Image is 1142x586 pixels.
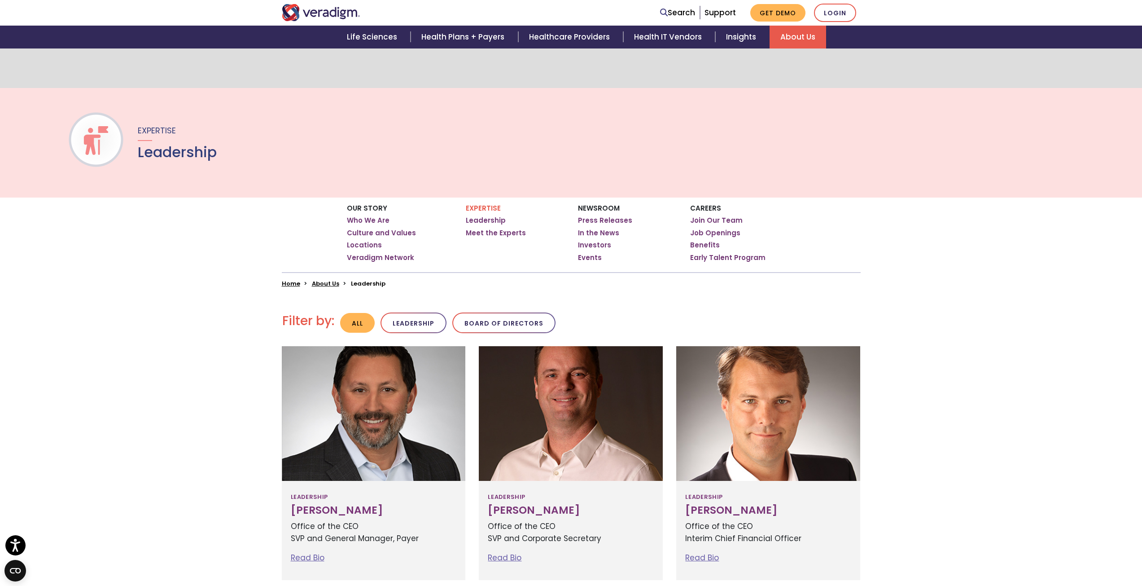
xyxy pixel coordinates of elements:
p: Office of the CEO SVP and General Manager, Payer [291,520,457,545]
a: About Us [312,279,339,288]
a: Login [814,4,856,22]
a: Locations [347,241,382,250]
a: Investors [578,241,611,250]
a: Veradigm Network [347,253,414,262]
a: Leadership [466,216,506,225]
a: Support [704,7,736,18]
a: Health Plans + Payers [411,26,518,48]
h3: [PERSON_NAME] [291,504,457,517]
span: Expertise [138,125,176,136]
button: Board of Directors [452,313,556,334]
button: All [340,313,375,333]
a: Read Bio [685,552,719,563]
button: Open CMP widget [4,560,26,582]
a: Get Demo [750,4,805,22]
a: Health IT Vendors [623,26,715,48]
a: Insights [715,26,770,48]
h3: [PERSON_NAME] [488,504,654,517]
button: Leadership [381,313,446,334]
a: Search [660,7,695,19]
a: Who We Are [347,216,389,225]
a: Culture and Values [347,229,416,238]
a: Early Talent Program [690,253,766,262]
p: Office of the CEO Interim Chief Financial Officer [685,520,851,545]
a: Home [282,279,300,288]
span: Leadership [291,490,328,504]
img: Veradigm logo [282,4,360,21]
h2: Filter by: [282,313,334,329]
a: Events [578,253,602,262]
a: In the News [578,229,619,238]
a: Life Sciences [336,26,411,48]
a: Join Our Team [690,216,743,225]
span: Leadership [685,490,722,504]
a: Press Releases [578,216,632,225]
a: Read Bio [488,552,521,563]
a: About Us [770,26,826,48]
span: Leadership [488,490,525,504]
a: Meet the Experts [466,229,526,238]
h1: Leadership [138,144,217,161]
p: Office of the CEO SVP and Corporate Secretary [488,520,654,545]
h3: [PERSON_NAME] [685,504,851,517]
a: Benefits [690,241,720,250]
a: Read Bio [291,552,324,563]
a: Healthcare Providers [518,26,623,48]
a: Job Openings [690,229,740,238]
